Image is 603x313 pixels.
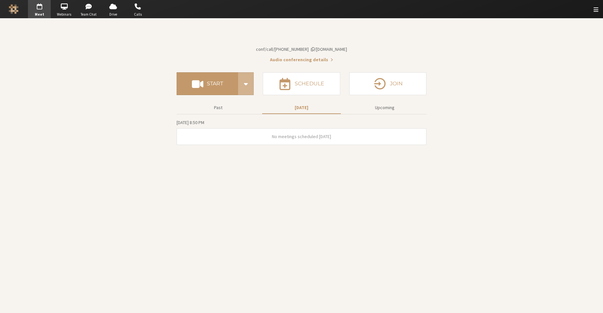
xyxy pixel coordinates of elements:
h4: Join [390,81,403,86]
button: Past [179,102,258,113]
div: Start conference options [238,72,254,95]
span: Drive [102,12,125,17]
button: Copy my meeting room linkCopy my meeting room link [256,46,347,53]
button: Upcoming [345,102,424,113]
span: [DATE] 8:50 PM [177,120,204,125]
button: Join [349,72,426,95]
span: Team Chat [77,12,100,17]
section: Today's Meetings [177,119,426,145]
span: No meetings scheduled [DATE] [272,134,331,139]
span: Calls [127,12,149,17]
span: Copy my meeting room link [256,46,347,52]
img: Iotum [9,4,19,14]
button: Schedule [263,72,340,95]
button: Audio conferencing details [270,56,333,63]
section: Account details [177,30,426,63]
iframe: Chat [587,296,598,308]
h4: Start [207,81,223,86]
button: [DATE] [262,102,341,113]
h4: Schedule [295,81,324,86]
button: Start [177,72,238,95]
span: Meet [28,12,51,17]
span: Webinars [53,12,75,17]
